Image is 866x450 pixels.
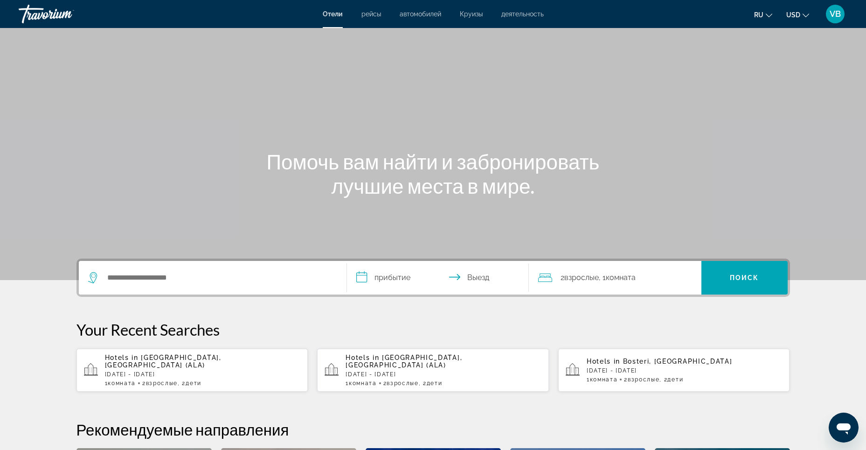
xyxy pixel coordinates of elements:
[786,11,800,19] span: USD
[823,4,847,24] button: User Menu
[105,354,222,369] span: [GEOGRAPHIC_DATA], [GEOGRAPHIC_DATA] (ALA)
[754,11,763,19] span: ru
[76,320,790,339] p: Your Recent Searches
[349,380,377,387] span: Комната
[79,261,788,295] div: Search widget
[730,274,759,281] span: Поиск
[105,380,136,387] span: 1
[400,10,441,18] a: автомобилей
[108,380,136,387] span: Комната
[659,376,683,383] span: , 2
[346,354,379,361] span: Hotels in
[564,273,599,282] span: Взрослые
[587,358,620,365] span: Hotels in
[346,371,541,378] p: [DATE] - [DATE]
[258,149,608,198] h1: Помочь вам найти и забронировать лучшие места в мире.
[361,10,381,18] a: рейсы
[587,367,783,374] p: [DATE] - [DATE]
[105,371,301,378] p: [DATE] - [DATE]
[76,420,790,439] h2: Рекомендуемые направления
[142,380,178,387] span: 2
[317,348,549,392] button: Hotels in [GEOGRAPHIC_DATA], [GEOGRAPHIC_DATA] (ALA)[DATE] - [DATE]1Комната2Взрослые, 2Дети
[529,261,701,295] button: Travelers: 2 adults, 0 children
[830,9,841,19] span: VB
[419,380,443,387] span: , 2
[701,261,788,295] button: Search
[829,413,859,443] iframe: Кнопка запуска окна обмена сообщениями
[346,380,376,387] span: 1
[667,376,683,383] span: Дети
[561,271,599,284] span: 2
[323,10,343,18] a: Отели
[606,273,636,282] span: Комната
[623,358,733,365] span: Bosteri, [GEOGRAPHIC_DATA]
[460,10,483,18] a: Круизы
[106,271,333,285] input: Search hotel destination
[186,380,201,387] span: Дети
[387,380,418,387] span: Взрослые
[786,8,809,21] button: Change currency
[501,10,544,18] a: деятельность
[346,354,462,369] span: [GEOGRAPHIC_DATA], [GEOGRAPHIC_DATA] (ALA)
[76,348,308,392] button: Hotels in [GEOGRAPHIC_DATA], [GEOGRAPHIC_DATA] (ALA)[DATE] - [DATE]1Комната2Взрослые, 2Дети
[754,8,772,21] button: Change language
[558,348,790,392] button: Hotels in Bosteri, [GEOGRAPHIC_DATA][DATE] - [DATE]1Комната2Взрослые, 2Дети
[587,376,617,383] span: 1
[178,380,201,387] span: , 2
[599,271,636,284] span: , 1
[347,261,529,295] button: Select check in and out date
[19,2,112,26] a: Travorium
[590,376,618,383] span: Комната
[146,380,178,387] span: Взрослые
[624,376,659,383] span: 2
[427,380,443,387] span: Дети
[105,354,139,361] span: Hotels in
[628,376,659,383] span: Взрослые
[383,380,419,387] span: 2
